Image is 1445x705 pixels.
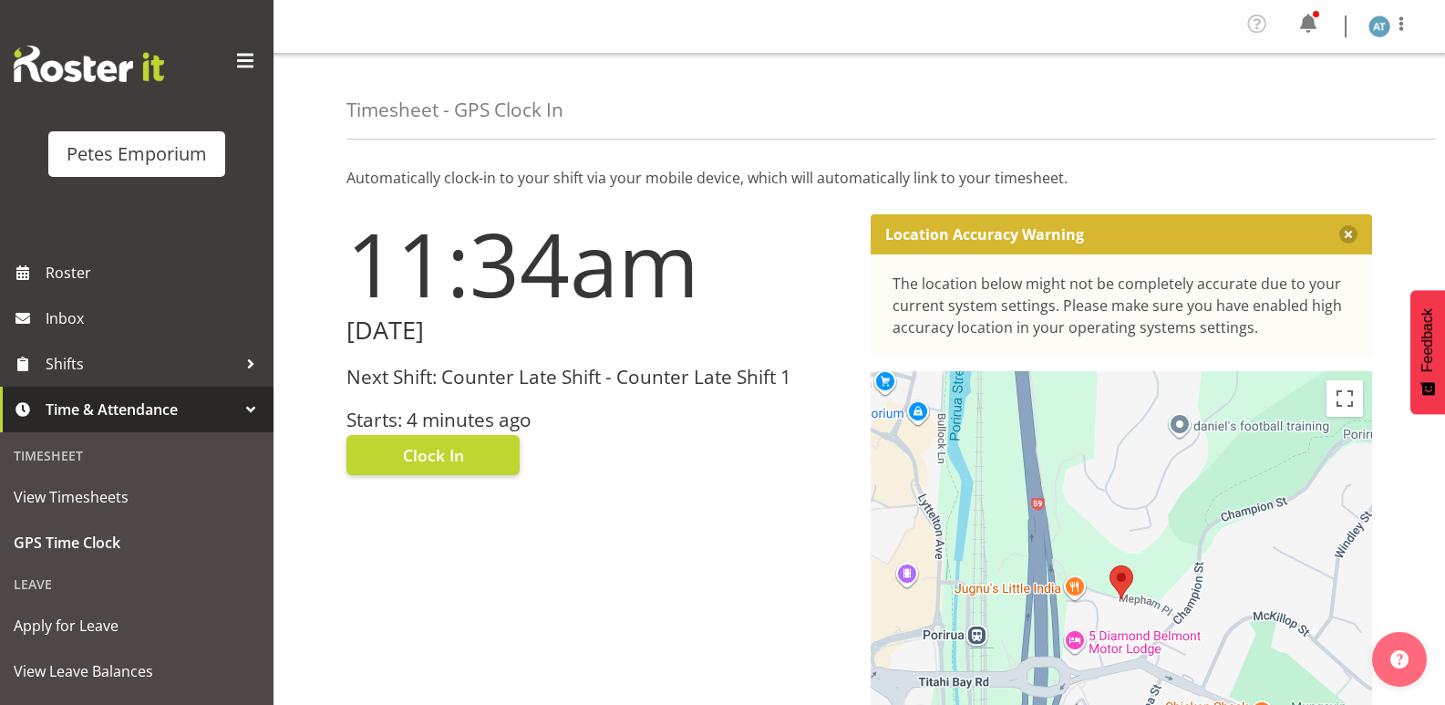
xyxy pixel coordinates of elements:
button: Close message [1339,225,1357,244]
h1: 11:34am [346,214,849,313]
span: Time & Attendance [46,396,237,423]
span: View Timesheets [14,483,260,511]
span: Feedback [1419,308,1436,372]
div: The location below might not be completely accurate due to your current system settings. Please m... [893,273,1351,338]
a: View Leave Balances [5,648,269,694]
div: Timesheet [5,437,269,474]
span: Clock In [403,443,464,467]
img: alex-micheal-taniwha5364.jpg [1368,16,1390,37]
div: Leave [5,565,269,603]
span: Apply for Leave [14,612,260,639]
span: Shifts [46,350,237,378]
span: GPS Time Clock [14,529,260,556]
div: Petes Emporium [67,140,207,168]
img: Rosterit website logo [14,46,164,82]
a: GPS Time Clock [5,520,269,565]
h3: Starts: 4 minutes ago [346,410,849,430]
span: View Leave Balances [14,658,260,685]
p: Location Accuracy Warning [885,225,1084,244]
button: Toggle fullscreen view [1326,380,1363,417]
h3: Next Shift: Counter Late Shift - Counter Late Shift 1 [346,367,849,388]
a: Apply for Leave [5,603,269,648]
a: View Timesheets [5,474,269,520]
button: Feedback - Show survey [1410,290,1445,414]
span: Roster [46,259,264,286]
button: Clock In [346,435,520,475]
h4: Timesheet - GPS Clock In [346,99,563,120]
h2: [DATE] [346,316,849,345]
img: help-xxl-2.png [1390,650,1409,669]
span: Inbox [46,305,264,332]
p: Automatically clock-in to your shift via your mobile device, which will automatically link to you... [346,167,1372,189]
